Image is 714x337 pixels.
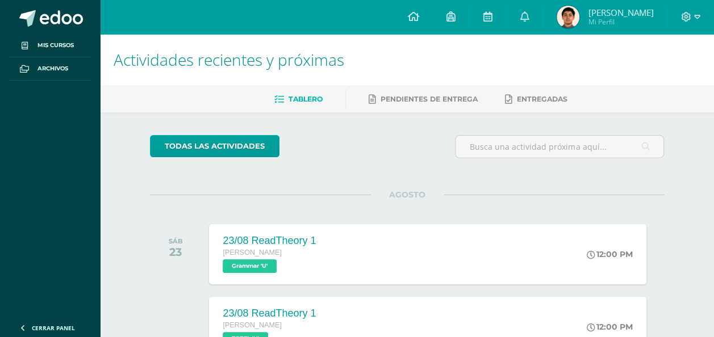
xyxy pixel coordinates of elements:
[223,235,316,247] div: 23/08 ReadTheory 1
[557,6,579,28] img: d5477ca1a3f189a885c1b57d1d09bc4b.png
[37,41,74,50] span: Mis cursos
[9,57,91,81] a: Archivos
[169,245,183,259] div: 23
[150,135,279,157] a: todas las Actividades
[587,249,633,259] div: 12:00 PM
[32,324,75,332] span: Cerrar panel
[223,321,282,329] span: [PERSON_NAME]
[9,34,91,57] a: Mis cursos
[169,237,183,245] div: SÁB
[588,17,653,27] span: Mi Perfil
[223,259,277,273] span: Grammar 'U'
[588,7,653,18] span: [PERSON_NAME]
[223,307,316,319] div: 23/08 ReadTheory 1
[289,95,323,103] span: Tablero
[274,90,323,108] a: Tablero
[381,95,478,103] span: Pendientes de entrega
[517,95,567,103] span: Entregadas
[223,248,282,256] span: [PERSON_NAME]
[37,64,68,73] span: Archivos
[114,49,344,70] span: Actividades recientes y próximas
[371,189,444,200] span: AGOSTO
[369,90,478,108] a: Pendientes de entrega
[505,90,567,108] a: Entregadas
[456,136,663,158] input: Busca una actividad próxima aquí...
[587,322,633,332] div: 12:00 PM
